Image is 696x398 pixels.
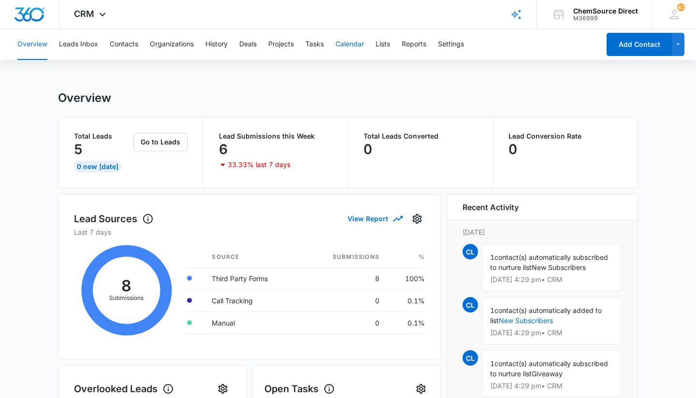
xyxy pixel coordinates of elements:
p: 6 [219,142,228,157]
button: Reports [402,29,426,60]
p: 0 [363,142,372,157]
button: Organizations [150,29,194,60]
button: Leads Inbox [59,29,98,60]
span: CL [463,350,478,366]
h6: Recent Activity [463,201,519,213]
p: 5 [74,142,83,157]
th: Source [204,247,302,268]
div: 0 New [DATE] [74,161,121,172]
td: 0 [302,289,388,312]
button: Calendar [335,29,364,60]
td: Third Party Forms [204,267,302,289]
button: Settings [413,381,429,397]
button: Overview [17,29,47,60]
p: 0 [508,142,517,157]
p: 33.33% last 7 days [228,161,290,168]
span: CL [463,244,478,259]
button: Deals [239,29,257,60]
h1: Overlooked Leads [74,382,174,396]
a: New Subscribers [499,316,553,325]
td: Call Tracking [204,289,302,312]
h1: Lead Sources [74,212,154,226]
button: Go to Leads [133,133,188,151]
button: Settings [215,381,231,397]
button: Settings [409,211,425,227]
div: account name [573,7,638,15]
span: contact(s) automatically subscribed to nurture list [490,359,608,378]
div: notifications count [677,3,685,11]
td: 0.1% [387,289,425,312]
div: account id [573,15,638,22]
h1: Open Tasks [264,382,335,396]
p: [DATE] 4:29 pm • CRM [490,383,614,389]
span: 1 [490,253,494,261]
span: contact(s) automatically added to list [490,306,602,325]
a: Go to Leads [133,138,188,146]
span: 1 [490,306,494,314]
button: View Report [348,210,402,227]
span: 42 [677,3,685,11]
button: History [205,29,228,60]
td: 0.1% [387,312,425,334]
h1: Overview [58,91,111,105]
button: Settings [438,29,464,60]
p: Lead Submissions this Week [219,133,333,140]
span: contact(s) automatically subscribed to nurture list [490,253,608,271]
p: [DATE] [463,227,622,237]
td: 0 [302,312,388,334]
p: Last 7 days [74,227,425,237]
td: 100% [387,267,425,289]
button: Lists [376,29,390,60]
span: Giveaway [532,370,563,378]
button: Contacts [110,29,138,60]
span: CL [463,297,478,313]
button: Projects [268,29,294,60]
p: [DATE] 4:29 pm • CRM [490,276,614,283]
p: Total Leads Converted [363,133,477,140]
button: Add Contact [607,33,672,56]
th: % [387,247,425,268]
th: Submissions [302,247,388,268]
span: New Subscribers [532,263,586,271]
td: Manual [204,312,302,334]
span: 1 [490,359,494,368]
button: Tasks [305,29,324,60]
td: 8 [302,267,388,289]
p: [DATE] 4:29 pm • CRM [490,329,614,336]
span: CRM [74,9,94,19]
p: Lead Conversion Rate [508,133,623,140]
p: Total Leads [74,133,131,140]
